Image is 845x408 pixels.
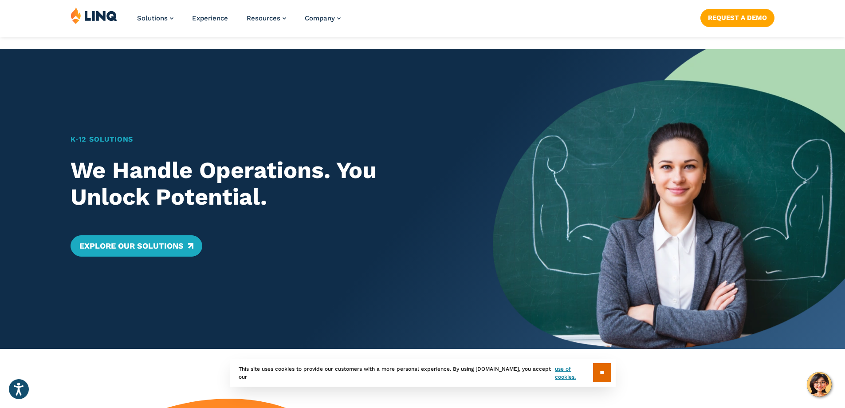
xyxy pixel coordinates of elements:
[192,14,228,22] a: Experience
[555,365,593,381] a: use of cookies.
[493,49,845,349] img: Home Banner
[71,235,202,257] a: Explore Our Solutions
[305,14,335,22] span: Company
[700,7,774,27] nav: Button Navigation
[230,359,616,387] div: This site uses cookies to provide our customers with a more personal experience. By using [DOMAIN...
[305,14,341,22] a: Company
[137,14,173,22] a: Solutions
[137,7,341,36] nav: Primary Navigation
[71,7,118,24] img: LINQ | K‑12 Software
[71,157,459,210] h2: We Handle Operations. You Unlock Potential.
[700,9,774,27] a: Request a Demo
[247,14,286,22] a: Resources
[137,14,168,22] span: Solutions
[247,14,280,22] span: Resources
[71,134,459,145] h1: K‑12 Solutions
[807,372,832,397] button: Hello, have a question? Let’s chat.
